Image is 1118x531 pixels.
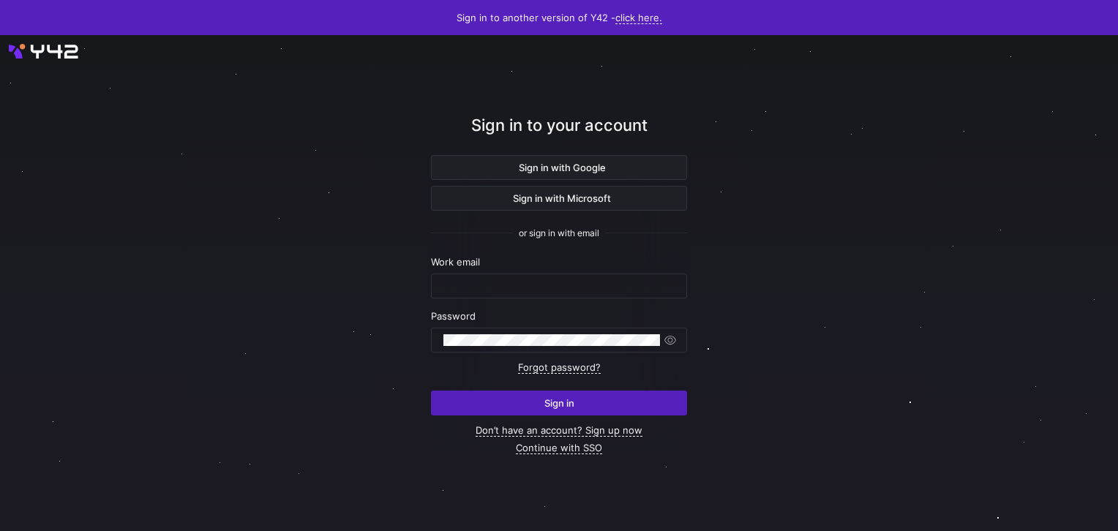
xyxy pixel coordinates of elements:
[431,310,476,322] span: Password
[519,228,599,238] span: or sign in with email
[431,113,687,155] div: Sign in to your account
[431,186,687,211] button: Sign in with Microsoft
[431,391,687,415] button: Sign in
[516,442,602,454] a: Continue with SSO
[431,155,687,180] button: Sign in with Google
[431,256,480,268] span: Work email
[507,192,611,204] span: Sign in with Microsoft
[518,361,601,374] a: Forgot password?
[513,162,606,173] span: Sign in with Google
[615,12,662,24] a: click here.
[544,397,574,409] span: Sign in
[476,424,642,437] a: Don’t have an account? Sign up now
